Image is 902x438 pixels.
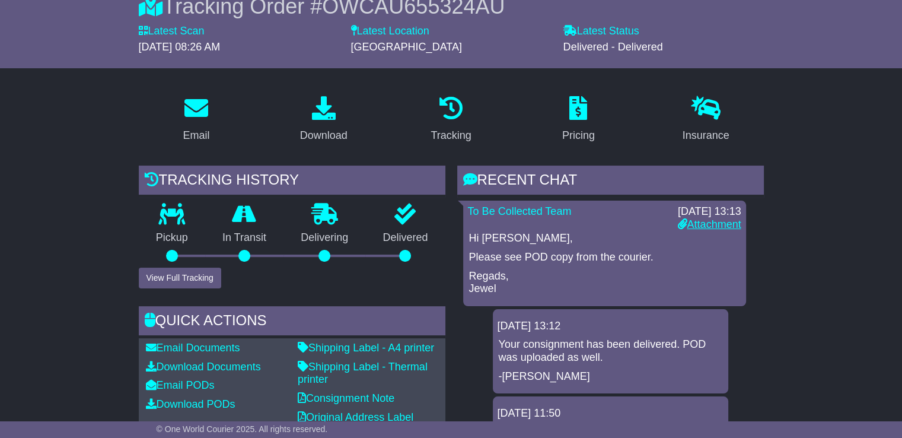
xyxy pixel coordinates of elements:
p: -[PERSON_NAME] [499,370,722,383]
a: Download [292,92,355,148]
a: Shipping Label - A4 printer [298,342,434,354]
div: [DATE] 13:13 [677,205,741,218]
div: Pricing [562,128,595,144]
div: [DATE] 11:50 [498,407,723,420]
a: Insurance [675,92,737,148]
p: Please see POD copy from the courier. [469,251,740,264]
p: Delivered [365,231,445,245]
label: Latest Scan [139,25,205,38]
p: Pickup [139,231,205,245]
a: Pricing [554,92,603,148]
a: Shipping Label - Thermal printer [298,361,428,386]
div: [DATE] 13:12 [498,320,723,333]
p: Your consignment has been delivered. POD was uploaded as well. [499,338,722,364]
div: Tracking [431,128,471,144]
span: © One World Courier 2025. All rights reserved. [157,424,328,434]
a: Download PODs [146,398,235,410]
div: Tracking history [139,166,445,198]
a: Original Address Label [298,411,413,423]
button: View Full Tracking [139,268,221,288]
a: Consignment Note [298,392,394,404]
a: Tracking [423,92,479,148]
p: In Transit [205,231,283,245]
a: Attachment [677,218,741,230]
a: Download Documents [146,361,261,373]
a: Email Documents [146,342,240,354]
div: RECENT CHAT [457,166,764,198]
a: Email [175,92,217,148]
div: Quick Actions [139,306,445,338]
span: [GEOGRAPHIC_DATA] [351,41,462,53]
div: Email [183,128,209,144]
label: Latest Status [563,25,639,38]
label: Latest Location [351,25,429,38]
span: Delivered - Delivered [563,41,663,53]
p: Delivering [283,231,365,245]
p: Regads, Jewel [469,270,740,296]
p: Hi [PERSON_NAME], [469,232,740,245]
div: Insurance [683,128,729,144]
a: To Be Collected Team [468,205,572,217]
a: Email PODs [146,379,215,391]
span: [DATE] 08:26 AM [139,41,221,53]
div: Download [300,128,348,144]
